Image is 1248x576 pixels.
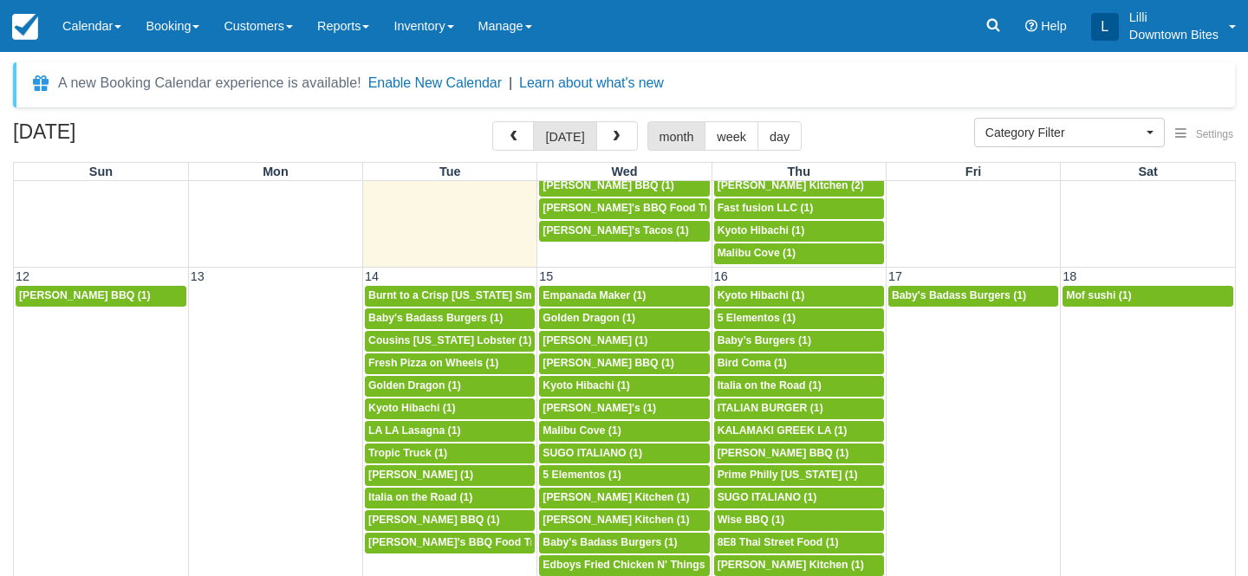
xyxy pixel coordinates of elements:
a: Kyoto Hibachi (1) [714,221,884,242]
img: checkfront-main-nav-mini-logo.png [12,14,38,40]
button: month [647,121,706,151]
a: [PERSON_NAME] BBQ (1) [16,286,186,307]
a: ITALIAN BURGER (1) [714,398,884,419]
span: Italia on the Road (1) [718,379,822,392]
span: Fast fusion LLC (1) [718,202,814,214]
a: Mof sushi (1) [1063,286,1233,307]
span: Kyoto Hibachi (1) [718,224,805,236]
button: [DATE] [533,121,596,151]
span: 15 [537,269,555,283]
span: Mon [263,165,289,178]
a: Italia on the Road (1) [714,376,884,397]
span: [PERSON_NAME] (1) [543,334,647,346]
a: 8E8 Thai Street Food (1) [714,533,884,553]
span: Settings [1196,128,1233,140]
span: [PERSON_NAME]'s (1) [543,402,656,414]
a: Cousins [US_STATE] Lobster (1) [365,331,535,352]
span: [PERSON_NAME] Kitchen (1) [543,491,689,503]
span: Golden Dragon (1) [368,379,461,392]
span: [PERSON_NAME]'s Tacos (1) [543,224,689,236]
span: Wed [611,165,637,178]
span: [PERSON_NAME] (1) [368,469,473,481]
span: 5 Elementos (1) [718,312,796,324]
p: Downtown Bites [1129,26,1219,43]
a: [PERSON_NAME] Kitchen (2) [714,176,884,197]
a: Malibu Cove (1) [714,243,884,264]
a: Learn about what's new [519,75,664,90]
a: Kyoto Hibachi (1) [539,376,709,397]
span: Baby's Badass Burgers (1) [543,536,677,548]
a: SUGO ITALIANO (1) [714,488,884,508]
span: 14 [363,269,380,283]
a: Burnt to a Crisp [US_STATE] Smokehouse (1) [365,286,535,307]
span: 12 [14,269,31,283]
a: [PERSON_NAME]'s (1) [539,398,709,419]
span: Baby's Badass Burgers (1) [892,289,1026,301]
a: [PERSON_NAME]'s BBQ Food Truck (1) [365,533,535,553]
span: [PERSON_NAME] BBQ (1) [543,357,674,369]
a: [PERSON_NAME] Kitchen (1) [539,488,709,508]
a: Fast fusion LLC (1) [714,198,884,219]
a: Baby's Badass Burgers (1) [539,533,709,553]
button: day [757,121,802,151]
span: Golden Dragon (1) [543,312,635,324]
a: Kyoto Hibachi (1) [365,398,535,419]
button: Settings [1165,122,1244,147]
span: Tropic Truck (1) [368,447,447,459]
div: A new Booking Calendar experience is available! [58,73,361,94]
span: 17 [887,269,904,283]
a: Tropic Truck (1) [365,443,535,464]
span: Empanada Maker (1) [543,289,646,301]
span: Mof sushi (1) [1066,289,1131,301]
a: [PERSON_NAME] (1) [539,331,709,352]
a: LA LA Lasagna (1) [365,421,535,442]
a: 5 Elementos (1) [714,308,884,329]
a: Bird Coma (1) [714,353,884,374]
a: [PERSON_NAME] BBQ (1) [539,353,709,374]
span: 8E8 Thai Street Food (1) [718,536,839,548]
span: [PERSON_NAME] Kitchen (1) [543,514,689,526]
span: KALAMAKI GREEK LA (1) [718,424,848,437]
a: KALAMAKI GREEK LA (1) [714,421,884,442]
span: | [509,75,512,90]
i: Help [1025,20,1037,32]
span: Prime Philly [US_STATE] (1) [718,469,858,481]
span: [PERSON_NAME]'s BBQ Food Truck (1) [368,536,569,548]
span: 13 [189,269,206,283]
span: Kyoto Hibachi (1) [718,289,805,301]
a: Kyoto Hibachi (1) [714,286,884,307]
span: Bird Coma (1) [718,357,787,369]
span: ITALIAN BURGER (1) [718,402,823,414]
span: Category Filter [985,124,1142,141]
span: 5 Elementos (1) [543,469,621,481]
span: Cousins [US_STATE] Lobster (1) [368,334,532,346]
span: Fresh Pizza on Wheels (1) [368,357,498,369]
a: Baby’s Burgers (1) [714,331,884,352]
a: [PERSON_NAME] (1) [365,465,535,486]
span: Malibu Cove (1) [543,424,621,437]
a: Empanada Maker (1) [539,286,709,307]
a: Wise BBQ (1) [714,510,884,531]
span: SUGO ITALIANO (1) [718,491,817,503]
span: Thu [788,165,810,178]
span: Burnt to a Crisp [US_STATE] Smokehouse (1) [368,289,597,301]
span: Italia on the Road (1) [368,491,472,503]
a: [PERSON_NAME] Kitchen (1) [539,510,709,531]
p: Lilli [1129,9,1219,26]
a: [PERSON_NAME] BBQ (1) [714,443,884,464]
span: Fri [965,165,981,178]
span: [PERSON_NAME] BBQ (1) [718,447,849,459]
span: Help [1041,19,1067,33]
a: Edboys Fried Chicken N' Things (1) [539,555,709,576]
a: [PERSON_NAME]'s Tacos (1) [539,221,709,242]
span: Sat [1138,165,1157,178]
span: [PERSON_NAME]'s BBQ Food Truck (1) [543,202,743,214]
span: 18 [1061,269,1078,283]
span: Edboys Fried Chicken N' Things (1) [543,559,720,571]
a: Fresh Pizza on Wheels (1) [365,353,535,374]
a: Golden Dragon (1) [365,376,535,397]
span: SUGO ITALIANO (1) [543,447,642,459]
span: [PERSON_NAME] BBQ (1) [368,514,500,526]
h2: [DATE] [13,121,232,153]
a: Malibu Cove (1) [539,421,709,442]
